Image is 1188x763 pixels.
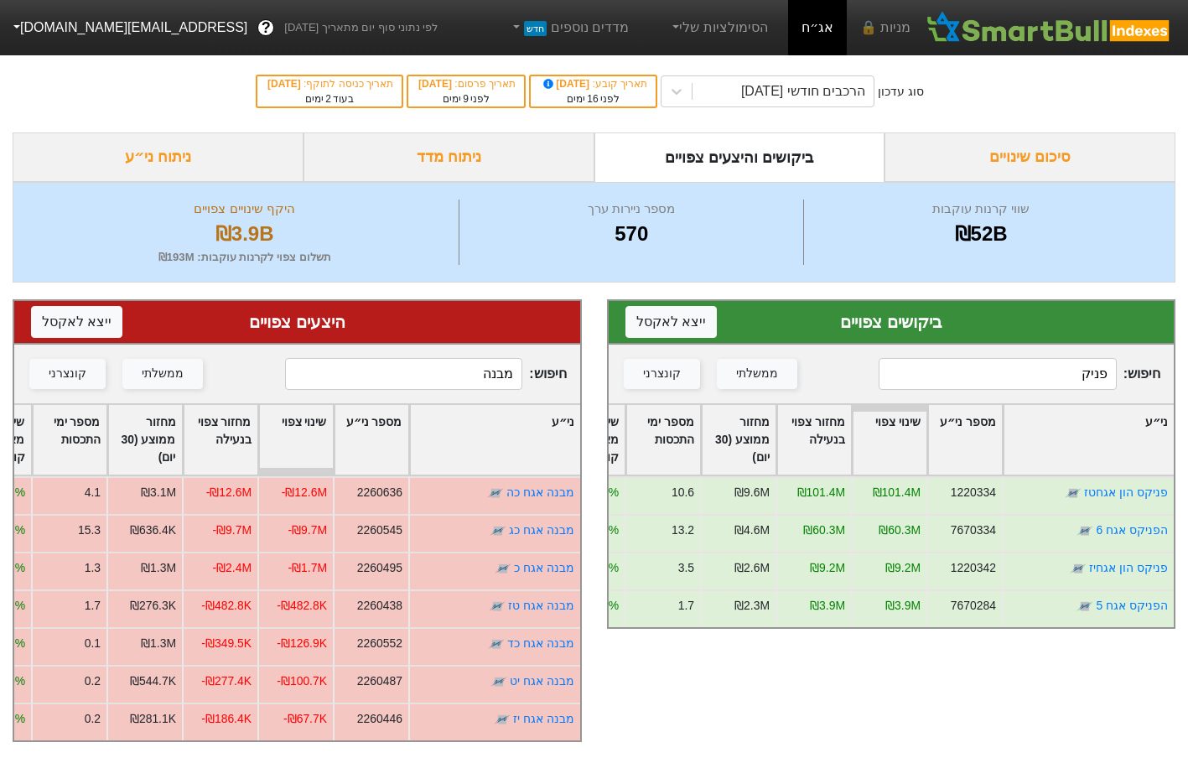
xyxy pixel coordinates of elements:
span: חדש [524,21,547,36]
a: מבנה אגח יט [510,674,574,688]
div: 2260545 [356,522,402,539]
span: ? [262,17,271,39]
div: 2260446 [356,710,402,728]
div: תאריך כניסה לתוקף : [266,76,393,91]
img: tase link [495,560,511,577]
div: סיכום שינויים [885,132,1175,182]
div: שווי קרנות עוקבות [808,200,1154,219]
div: 1220334 [951,484,996,501]
div: -₪482.8K [201,597,252,615]
div: קונצרני [643,365,681,383]
div: 0.2 [84,672,100,690]
a: הפניקס אגח 6 [1097,523,1168,537]
div: -₪277.4K [201,672,252,690]
div: 2260552 [356,635,402,652]
div: -₪349.5K [201,635,252,652]
img: tase link [1076,598,1093,615]
a: הסימולציות שלי [662,11,775,44]
div: -₪9.7M [212,522,252,539]
div: ₪60.3M [879,522,921,539]
div: היצעים צפויים [31,309,563,335]
div: לפני ימים [417,91,516,106]
div: 2260495 [356,559,402,577]
span: חיפוש : [879,358,1160,390]
div: ₪9.2M [810,559,845,577]
div: ₪4.6M [734,522,770,539]
button: קונצרני [624,359,700,389]
input: 97 רשומות... [879,358,1116,390]
div: Toggle SortBy [928,405,1002,475]
img: tase link [489,598,506,615]
div: תאריך פרסום : [417,76,516,91]
div: הרכבים חודשי [DATE] [741,81,865,101]
div: -₪9.7M [288,522,327,539]
img: tase link [488,636,505,652]
div: 570 [464,219,799,249]
button: קונצרני [29,359,106,389]
a: מבנה אגח יז [513,712,574,725]
div: ניתוח מדד [303,132,594,182]
div: קונצרני [49,365,86,383]
div: 15.3 [77,522,100,539]
div: -₪1.7M [288,559,327,577]
div: תשלום צפוי לקרנות עוקבות : ₪193M [34,249,454,266]
div: 1.7 [84,597,100,615]
div: ₪9.6M [734,484,770,501]
div: -₪12.6M [281,484,326,501]
div: בעוד ימים [266,91,393,106]
div: Toggle SortBy [259,405,333,475]
div: תאריך קובע : [539,76,647,91]
div: מספר ניירות ערך [464,200,799,219]
div: 10.6 [672,484,694,501]
a: פניקס הון אגחטז [1084,485,1168,499]
div: ₪52B [808,219,1154,249]
img: tase link [490,522,506,539]
div: -₪12.6M [205,484,251,501]
div: Toggle SortBy [626,405,700,475]
a: מדדים נוספיםחדש [502,11,636,44]
div: Toggle SortBy [184,405,257,475]
div: 1.3 [84,559,100,577]
div: 2260636 [356,484,402,501]
div: Toggle SortBy [1004,405,1174,475]
div: ממשלתי [142,365,184,383]
div: 2260438 [356,597,402,615]
div: 7670334 [951,522,996,539]
div: Toggle SortBy [108,405,182,475]
img: tase link [487,485,504,501]
div: ₪101.4M [873,484,921,501]
button: ממשלתי [717,359,797,389]
div: ₪1.3M [141,559,176,577]
div: -₪2.4M [212,559,252,577]
div: 0.2 [84,710,100,728]
div: ₪3.1M [141,484,176,501]
a: מבנה אגח טז [508,599,574,612]
div: ביקושים והיצעים צפויים [594,132,885,182]
div: -₪186.4K [201,710,252,728]
a: הפניקס אגח 5 [1097,599,1168,612]
div: ₪2.3M [734,597,770,615]
input: 473 רשומות... [285,358,522,390]
div: ₪544.7K [129,672,175,690]
div: -₪100.7K [277,672,327,690]
img: SmartBull [924,11,1175,44]
div: ₪1.3M [141,635,176,652]
div: ₪2.6M [734,559,770,577]
div: ₪60.3M [803,522,845,539]
a: פניקס הון אגחיז [1089,561,1168,574]
img: tase link [1076,522,1093,539]
a: מבנה אגח כד [507,636,574,650]
span: [DATE] [418,78,454,90]
button: ייצא לאקסל [31,306,122,338]
span: 16 [587,93,598,105]
div: Toggle SortBy [853,405,926,475]
a: מבנה אגח כ [514,561,574,574]
div: 2260487 [356,672,402,690]
div: ביקושים צפויים [625,309,1158,335]
div: 0.1 [84,635,100,652]
div: -₪482.8K [277,597,327,615]
div: 3.5 [678,559,694,577]
span: לפי נתוני סוף יום מתאריך [DATE] [284,19,438,36]
span: [DATE] [541,78,593,90]
div: 7670284 [951,597,996,615]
